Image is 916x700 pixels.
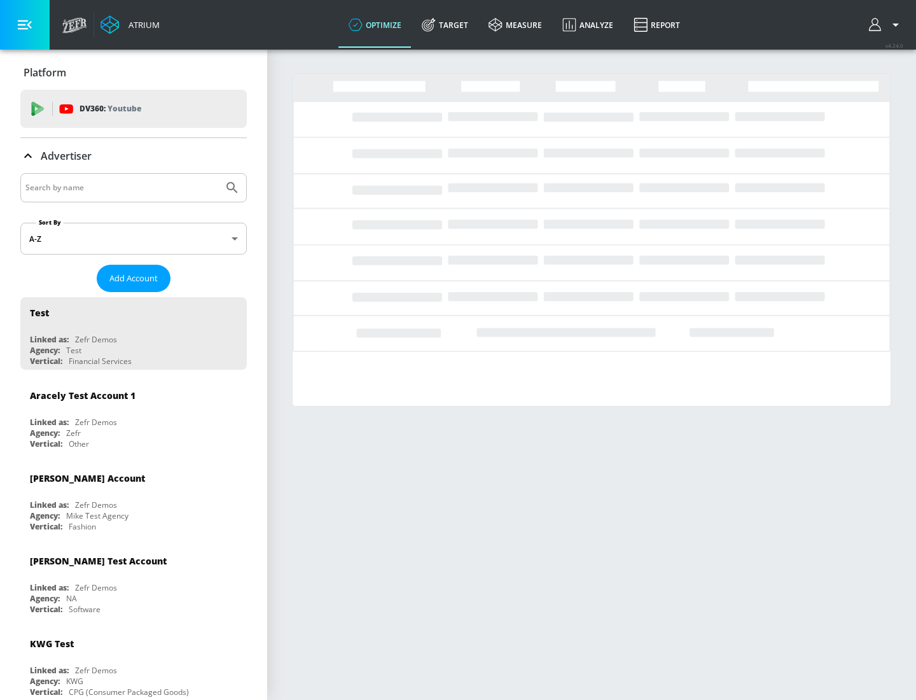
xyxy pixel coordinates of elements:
div: Linked as: [30,334,69,345]
div: [PERSON_NAME] Account [30,472,145,484]
p: Advertiser [41,149,92,163]
p: Youtube [108,102,141,115]
div: Financial Services [69,356,132,367]
div: [PERSON_NAME] AccountLinked as:Zefr DemosAgency:Mike Test AgencyVertical:Fashion [20,463,247,535]
div: DV360: Youtube [20,90,247,128]
div: NA [66,593,77,604]
div: Test [66,345,81,356]
label: Sort By [36,218,64,227]
div: Vertical: [30,604,62,615]
div: KWG Test [30,638,74,650]
div: Linked as: [30,417,69,428]
div: Zefr Demos [75,665,117,676]
div: Vertical: [30,521,62,532]
div: Mike Test Agency [66,510,128,521]
div: KWG [66,676,83,687]
div: TestLinked as:Zefr DemosAgency:TestVertical:Financial Services [20,297,247,370]
div: Vertical: [30,687,62,697]
div: Zefr [66,428,81,438]
div: Aracely Test Account 1Linked as:Zefr DemosAgency:ZefrVertical:Other [20,380,247,452]
p: Platform [24,66,66,80]
div: Vertical: [30,438,62,449]
div: Platform [20,55,247,90]
div: Agency: [30,676,60,687]
div: Zefr Demos [75,334,117,345]
div: Fashion [69,521,96,532]
a: Report [623,2,690,48]
div: Zefr Demos [75,500,117,510]
div: Agency: [30,593,60,604]
div: Test [30,307,49,319]
div: Linked as: [30,500,69,510]
div: Atrium [123,19,160,31]
a: optimize [338,2,412,48]
a: Atrium [101,15,160,34]
div: Advertiser [20,138,247,174]
div: Agency: [30,510,60,521]
div: [PERSON_NAME] Test AccountLinked as:Zefr DemosAgency:NAVertical:Software [20,545,247,618]
div: Linked as: [30,582,69,593]
div: [PERSON_NAME] Test Account [30,555,167,567]
div: Agency: [30,345,60,356]
a: measure [478,2,552,48]
span: v 4.24.0 [885,42,903,49]
div: Aracely Test Account 1 [30,389,135,402]
div: A-Z [20,223,247,255]
button: Add Account [97,265,170,292]
div: Linked as: [30,665,69,676]
div: Zefr Demos [75,417,117,428]
a: Analyze [552,2,623,48]
a: Target [412,2,478,48]
input: Search by name [25,179,218,196]
p: DV360: [80,102,141,116]
div: CPG (Consumer Packaged Goods) [69,687,189,697]
div: Agency: [30,428,60,438]
div: Vertical: [30,356,62,367]
div: Zefr Demos [75,582,117,593]
div: Software [69,604,101,615]
span: Add Account [109,271,158,286]
div: Other [69,438,89,449]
